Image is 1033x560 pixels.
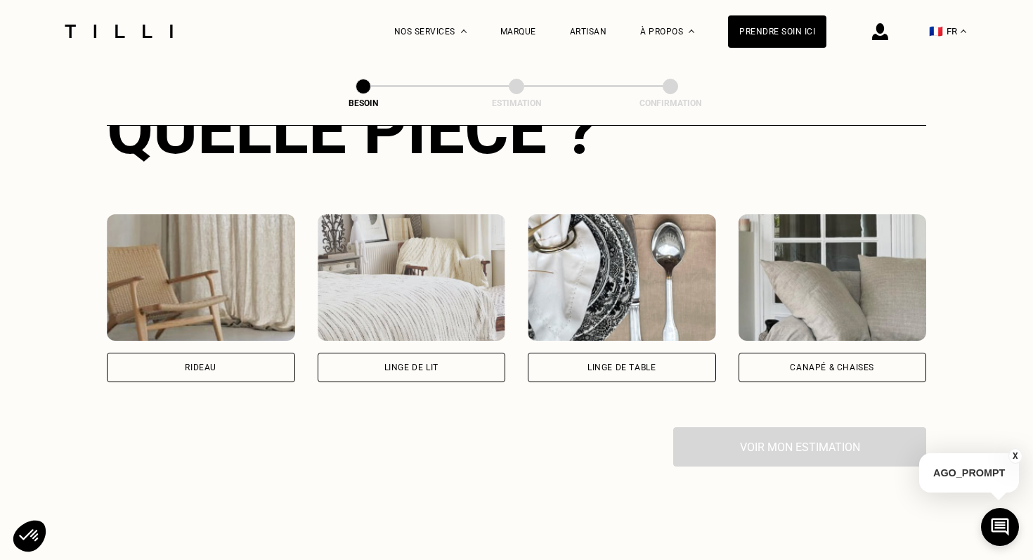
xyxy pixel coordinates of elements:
img: Tilli retouche votre Canapé & chaises [739,214,927,341]
img: Menu déroulant [461,30,467,33]
span: 🇫🇷 [929,25,943,38]
img: Tilli retouche votre Rideau [107,214,295,341]
p: AGO_PROMPT [919,453,1019,493]
div: Besoin [293,98,434,108]
img: Tilli retouche votre Linge de table [528,214,716,341]
img: Logo du service de couturière Tilli [60,25,178,38]
button: X [1008,448,1022,464]
img: icône connexion [872,23,888,40]
img: menu déroulant [961,30,966,33]
img: Tilli retouche votre Linge de lit [318,214,506,341]
a: Marque [500,27,536,37]
div: Quelle pièce ? [107,91,926,169]
img: Menu déroulant à propos [689,30,694,33]
div: Canapé & chaises [790,363,874,372]
div: Confirmation [600,98,741,108]
div: Rideau [185,363,216,372]
div: Linge de lit [384,363,438,372]
a: Artisan [570,27,607,37]
div: Estimation [446,98,587,108]
div: Linge de table [587,363,656,372]
a: Prendre soin ici [728,15,826,48]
